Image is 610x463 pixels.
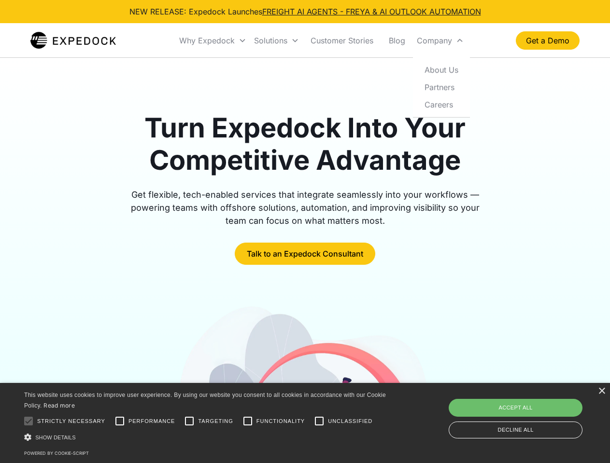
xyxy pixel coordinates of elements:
[413,57,470,117] nav: Company
[30,31,116,50] a: home
[43,402,75,409] a: Read more
[175,24,250,57] div: Why Expedock
[449,359,610,463] iframe: Chat Widget
[235,243,375,265] a: Talk to an Expedock Consultant
[128,417,175,425] span: Performance
[256,417,305,425] span: Functionality
[417,61,466,78] a: About Us
[303,24,381,57] a: Customer Stories
[250,24,303,57] div: Solutions
[381,24,413,57] a: Blog
[37,417,105,425] span: Strictly necessary
[417,95,466,113] a: Careers
[120,112,491,177] h1: Turn Expedock Into Your Competitive Advantage
[35,435,76,440] span: Show details
[254,36,287,45] div: Solutions
[328,417,372,425] span: Unclassified
[24,392,386,409] span: This website uses cookies to improve user experience. By using our website you consent to all coo...
[179,36,235,45] div: Why Expedock
[24,450,89,456] a: Powered by cookie-script
[198,417,233,425] span: Targeting
[262,7,481,16] a: FREIGHT AI AGENTS - FREYA & AI OUTLOOK AUTOMATION
[30,31,116,50] img: Expedock Logo
[129,6,481,17] div: NEW RELEASE: Expedock Launches
[417,36,452,45] div: Company
[24,432,389,442] div: Show details
[413,24,468,57] div: Company
[120,188,491,227] div: Get flexible, tech-enabled services that integrate seamlessly into your workflows — powering team...
[417,78,466,95] a: Partners
[516,31,580,50] a: Get a Demo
